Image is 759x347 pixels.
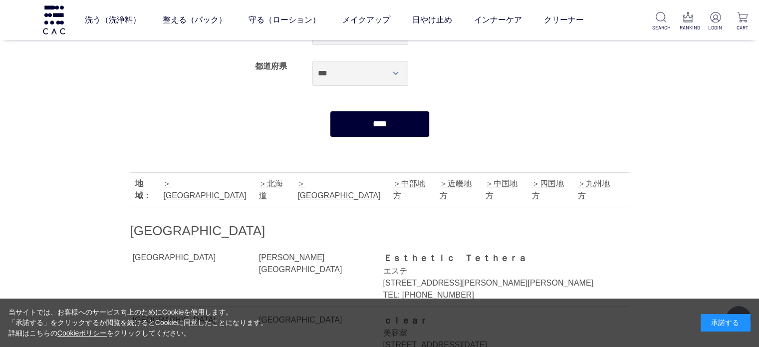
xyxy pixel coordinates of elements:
[163,6,227,34] a: 整える（パック）
[652,12,670,31] a: SEARCH
[41,5,66,34] img: logo
[130,222,629,240] h2: [GEOGRAPHIC_DATA]
[297,179,381,200] a: [GEOGRAPHIC_DATA]
[486,179,517,200] a: 中国地方
[133,252,257,264] div: [GEOGRAPHIC_DATA]
[531,179,563,200] a: 四国地方
[57,329,107,337] a: Cookieポリシー
[342,6,390,34] a: メイクアップ
[383,277,606,289] div: [STREET_ADDRESS][PERSON_NAME][PERSON_NAME]
[474,6,522,34] a: インナーケア
[734,24,751,31] p: CART
[383,289,606,301] div: TEL: [PHONE_NUMBER]
[383,265,606,277] div: エステ
[439,179,471,200] a: 近畿地方
[652,24,670,31] p: SEARCH
[163,179,247,200] a: [GEOGRAPHIC_DATA]
[707,24,724,31] p: LOGIN
[701,314,751,332] div: 承諾する
[259,179,283,200] a: 北海道
[255,62,287,70] label: 都道府県
[734,12,751,31] a: CART
[393,179,425,200] a: 中部地方
[578,179,610,200] a: 九州地方
[135,178,159,202] div: 地域：
[680,24,697,31] p: RANKING
[85,6,141,34] a: 洗う（洗浄料）
[680,12,697,31] a: RANKING
[544,6,584,34] a: クリーナー
[249,6,320,34] a: 守る（ローション）
[259,252,371,276] div: [PERSON_NAME][GEOGRAPHIC_DATA]
[8,307,268,339] div: 当サイトでは、お客様へのサービス向上のためにCookieを使用します。 「承諾する」をクリックするか閲覧を続けるとCookieに同意したことになります。 詳細はこちらの をクリックしてください。
[383,252,606,265] div: Ｅｓｔｈｅｔｉｃ Ｔｅｔｈｅｒａ
[707,12,724,31] a: LOGIN
[412,6,452,34] a: 日やけ止め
